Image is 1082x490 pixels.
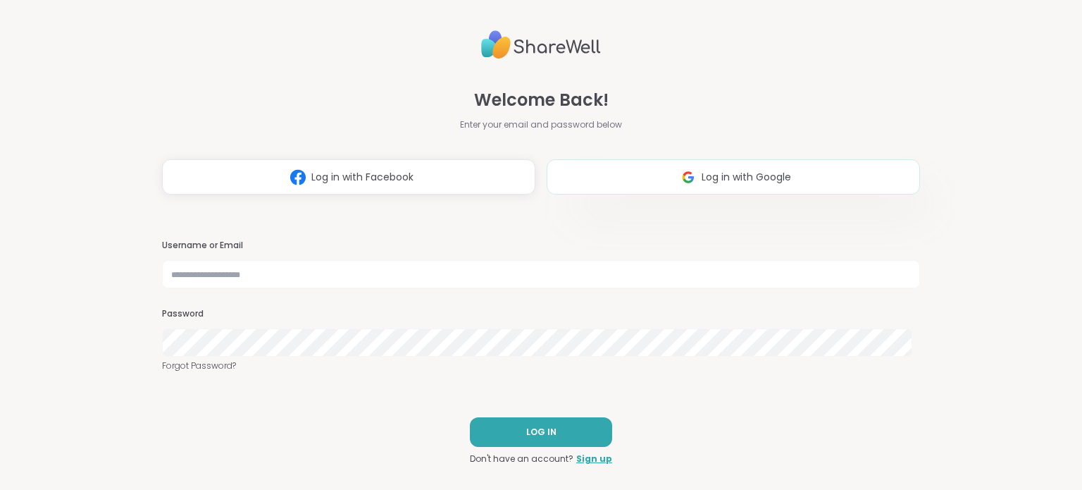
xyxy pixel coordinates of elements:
span: Enter your email and password below [460,118,622,131]
span: LOG IN [526,426,556,439]
button: Log in with Facebook [162,159,535,195]
span: Welcome Back! [474,87,609,113]
span: Log in with Facebook [311,170,413,185]
span: Log in with Google [702,170,791,185]
span: Don't have an account? [470,453,573,465]
img: ShareWell Logomark [285,164,311,190]
img: ShareWell Logomark [675,164,702,190]
button: Log in with Google [547,159,920,195]
h3: Password [162,308,919,320]
button: LOG IN [470,417,612,447]
h3: Username or Email [162,240,919,252]
img: ShareWell Logo [481,25,601,65]
a: Forgot Password? [162,360,919,372]
a: Sign up [576,453,612,465]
